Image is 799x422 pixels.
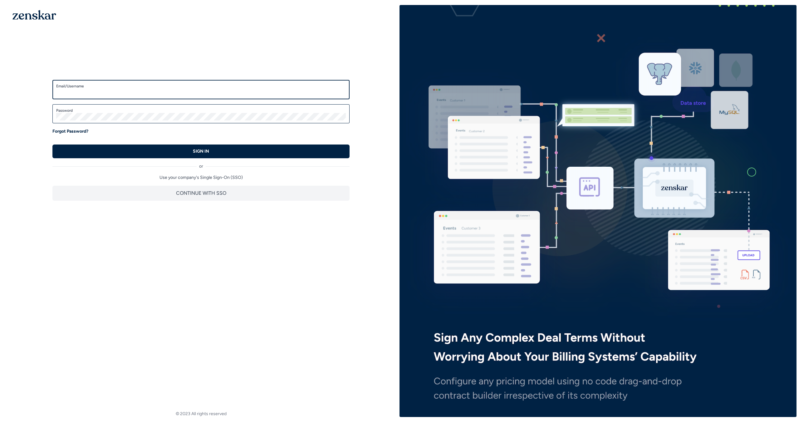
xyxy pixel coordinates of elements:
[52,158,350,169] div: or
[193,148,209,155] p: SIGN IN
[52,174,350,181] p: Use your company's Single Sign-On (SSO)
[52,128,88,135] a: Forgot Password?
[52,145,350,158] button: SIGN IN
[52,186,350,201] button: CONTINUE WITH SSO
[56,84,346,89] label: Email/Username
[56,108,346,113] label: Password
[2,411,399,417] footer: © 2023 All rights reserved
[12,10,56,20] img: 1OGAJ2xQqyY4LXKgY66KYq0eOWRCkrZdAb3gUhuVAqdWPZE9SRJmCz+oDMSn4zDLXe31Ii730ItAGKgCKgCCgCikA4Av8PJUP...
